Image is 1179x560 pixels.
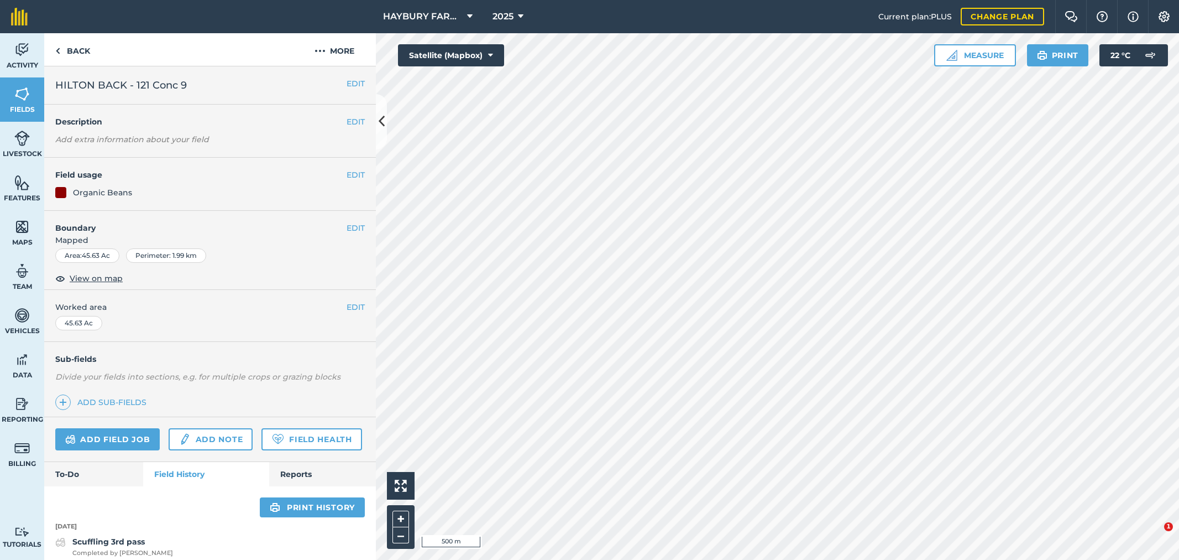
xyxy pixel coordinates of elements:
[14,263,30,279] img: svg+xml;base64,PD94bWwgdmVyc2lvbj0iMS4wIiBlbmNvZGluZz0idXRmLTgiPz4KPCEtLSBHZW5lcmF0b3I6IEFkb2JlIE...
[398,44,504,66] button: Satellite (Mapbox)
[55,301,365,313] span: Worked area
[946,50,957,61] img: Ruler icon
[961,8,1044,25] a: Change plan
[55,372,340,382] em: Divide your fields into sections, e.g. for multiple crops or grazing blocks
[55,536,66,549] img: svg+xml;base64,PD94bWwgdmVyc2lvbj0iMS4wIiBlbmNvZGluZz0idXRmLTgiPz4KPCEtLSBHZW5lcmF0b3I6IEFkb2JlIE...
[1065,11,1078,22] img: Two speech bubbles overlapping with the left bubble in the forefront
[44,462,143,486] a: To-Do
[395,480,407,492] img: Four arrows, one pointing top left, one top right, one bottom right and the last bottom left
[14,86,30,102] img: svg+xml;base64,PHN2ZyB4bWxucz0iaHR0cDovL3d3dy53My5vcmcvMjAwMC9zdmciIHdpZHRoPSI1NiIgaGVpZ2h0PSI2MC...
[55,116,365,128] h4: Description
[1096,11,1109,22] img: A question mark icon
[392,511,409,527] button: +
[11,8,28,25] img: fieldmargin Logo
[14,219,30,235] img: svg+xml;base64,PHN2ZyB4bWxucz0iaHR0cDovL3d3dy53My5vcmcvMjAwMC9zdmciIHdpZHRoPSI1NiIgaGVpZ2h0PSI2MC...
[55,272,123,285] button: View on map
[65,433,76,446] img: svg+xml;base64,PD94bWwgdmVyc2lvbj0iMS4wIiBlbmNvZGluZz0idXRmLTgiPz4KPCEtLSBHZW5lcmF0b3I6IEFkb2JlIE...
[44,353,376,365] h4: Sub-fields
[55,248,119,263] div: Area : 45.63 Ac
[14,307,30,324] img: svg+xml;base64,PD94bWwgdmVyc2lvbj0iMS4wIiBlbmNvZGluZz0idXRmLTgiPz4KPCEtLSBHZW5lcmF0b3I6IEFkb2JlIE...
[126,248,206,263] div: Perimeter : 1.99 km
[261,428,361,450] a: Field Health
[169,428,253,450] a: Add note
[392,527,409,543] button: –
[59,396,67,409] img: svg+xml;base64,PHN2ZyB4bWxucz0iaHR0cDovL3d3dy53My5vcmcvMjAwMC9zdmciIHdpZHRoPSIxNCIgaGVpZ2h0PSIyNC...
[55,44,60,58] img: svg+xml;base64,PHN2ZyB4bWxucz0iaHR0cDovL3d3dy53My5vcmcvMjAwMC9zdmciIHdpZHRoPSI5IiBoZWlnaHQ9IjI0Ii...
[55,395,151,410] a: Add sub-fields
[143,462,269,486] a: Field History
[44,234,376,246] span: Mapped
[44,33,101,66] a: Back
[70,272,123,284] span: View on map
[1037,49,1047,62] img: svg+xml;base64,PHN2ZyB4bWxucz0iaHR0cDovL3d3dy53My5vcmcvMjAwMC9zdmciIHdpZHRoPSIxOSIgaGVpZ2h0PSIyNC...
[270,501,280,514] img: svg+xml;base64,PHN2ZyB4bWxucz0iaHR0cDovL3d3dy53My5vcmcvMjAwMC9zdmciIHdpZHRoPSIxOSIgaGVpZ2h0PSIyNC...
[1139,44,1161,66] img: svg+xml;base64,PD94bWwgdmVyc2lvbj0iMS4wIiBlbmNvZGluZz0idXRmLTgiPz4KPCEtLSBHZW5lcmF0b3I6IEFkb2JlIE...
[55,316,102,330] div: 45.63 Ac
[269,462,376,486] a: Reports
[934,44,1016,66] button: Measure
[44,522,376,532] p: [DATE]
[1157,11,1171,22] img: A cog icon
[347,169,365,181] button: EDIT
[179,433,191,446] img: svg+xml;base64,PD94bWwgdmVyc2lvbj0iMS4wIiBlbmNvZGluZz0idXRmLTgiPz4KPCEtLSBHZW5lcmF0b3I6IEFkb2JlIE...
[14,527,30,537] img: svg+xml;base64,PD94bWwgdmVyc2lvbj0iMS4wIiBlbmNvZGluZz0idXRmLTgiPz4KPCEtLSBHZW5lcmF0b3I6IEFkb2JlIE...
[293,33,376,66] button: More
[55,536,173,558] a: Scuffling 3rd passCompleted by [PERSON_NAME]
[55,272,65,285] img: svg+xml;base64,PHN2ZyB4bWxucz0iaHR0cDovL3d3dy53My5vcmcvMjAwMC9zdmciIHdpZHRoPSIxOCIgaGVpZ2h0PSIyNC...
[347,77,365,90] button: EDIT
[315,44,326,58] img: svg+xml;base64,PHN2ZyB4bWxucz0iaHR0cDovL3d3dy53My5vcmcvMjAwMC9zdmciIHdpZHRoPSIyMCIgaGVpZ2h0PSIyNC...
[1099,44,1168,66] button: 22 °C
[14,174,30,191] img: svg+xml;base64,PHN2ZyB4bWxucz0iaHR0cDovL3d3dy53My5vcmcvMjAwMC9zdmciIHdpZHRoPSI1NiIgaGVpZ2h0PSI2MC...
[1141,522,1168,549] iframe: Intercom live chat
[14,351,30,368] img: svg+xml;base64,PD94bWwgdmVyc2lvbj0iMS4wIiBlbmNvZGluZz0idXRmLTgiPz4KPCEtLSBHZW5lcmF0b3I6IEFkb2JlIE...
[492,10,513,23] span: 2025
[383,10,463,23] span: HAYBURY FARMS INC
[14,42,30,58] img: svg+xml;base64,PD94bWwgdmVyc2lvbj0iMS4wIiBlbmNvZGluZz0idXRmLTgiPz4KPCEtLSBHZW5lcmF0b3I6IEFkb2JlIE...
[1128,10,1139,23] img: svg+xml;base64,PHN2ZyB4bWxucz0iaHR0cDovL3d3dy53My5vcmcvMjAwMC9zdmciIHdpZHRoPSIxNyIgaGVpZ2h0PSIxNy...
[14,396,30,412] img: svg+xml;base64,PD94bWwgdmVyc2lvbj0iMS4wIiBlbmNvZGluZz0idXRmLTgiPz4KPCEtLSBHZW5lcmF0b3I6IEFkb2JlIE...
[14,440,30,457] img: svg+xml;base64,PD94bWwgdmVyc2lvbj0iMS4wIiBlbmNvZGluZz0idXRmLTgiPz4KPCEtLSBHZW5lcmF0b3I6IEFkb2JlIE...
[1164,522,1173,531] span: 1
[1027,44,1089,66] button: Print
[1110,44,1130,66] span: 22 ° C
[55,134,209,144] em: Add extra information about your field
[55,169,347,181] h4: Field usage
[878,11,952,23] span: Current plan : PLUS
[73,186,132,199] div: Organic Beans
[347,116,365,128] button: EDIT
[55,77,187,93] span: HILTON BACK - 121 Conc 9
[44,211,347,234] h4: Boundary
[14,130,30,147] img: svg+xml;base64,PD94bWwgdmVyc2lvbj0iMS4wIiBlbmNvZGluZz0idXRmLTgiPz4KPCEtLSBHZW5lcmF0b3I6IEFkb2JlIE...
[260,497,365,517] a: Print history
[347,301,365,313] button: EDIT
[72,548,173,558] span: Completed by [PERSON_NAME]
[55,428,160,450] a: Add field job
[72,537,145,547] strong: Scuffling 3rd pass
[347,222,365,234] button: EDIT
